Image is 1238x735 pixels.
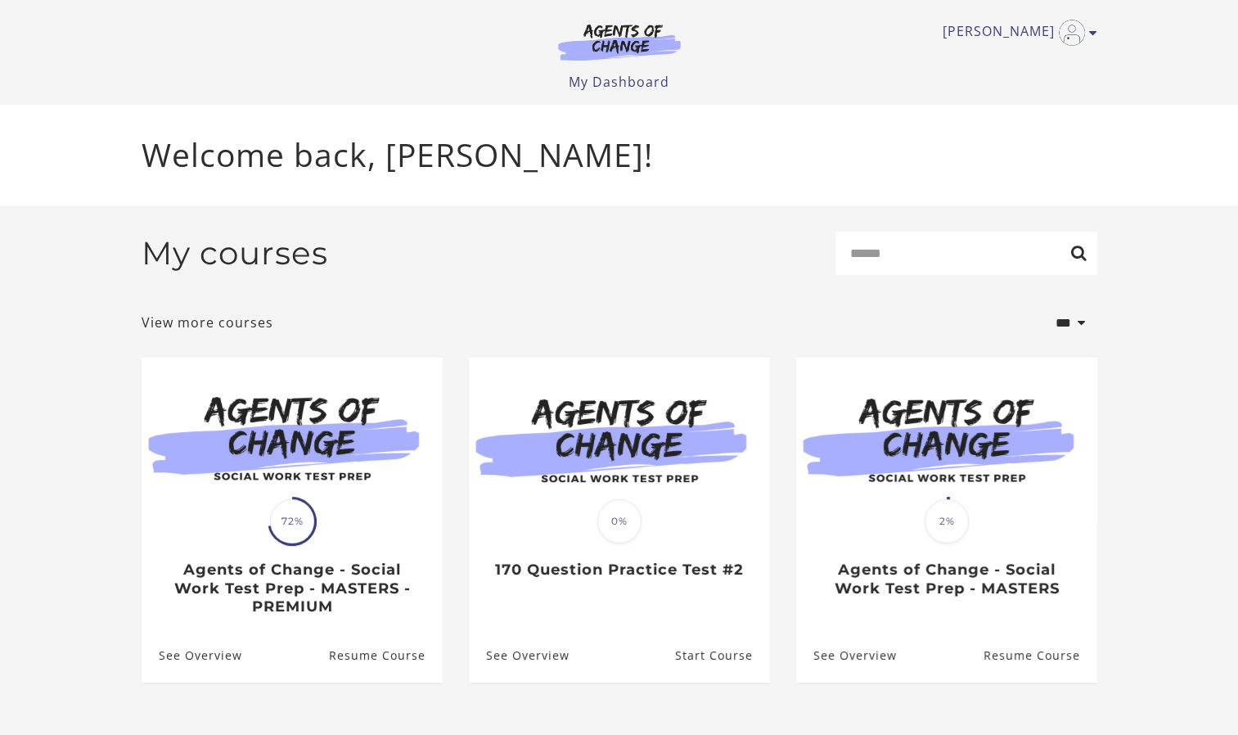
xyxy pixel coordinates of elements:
[270,499,314,543] span: 72%
[142,629,242,683] a: Agents of Change - Social Work Test Prep - MASTERS - PREMIUM: See Overview
[142,131,1097,179] p: Welcome back, [PERSON_NAME]!
[469,629,569,683] a: 170 Question Practice Test #2: See Overview
[569,73,669,91] a: My Dashboard
[597,499,642,543] span: 0%
[142,313,273,332] a: View more courses
[943,20,1089,46] a: Toggle menu
[796,629,897,683] a: Agents of Change - Social Work Test Prep - MASTERS: See Overview
[486,561,752,579] h3: 170 Question Practice Test #2
[328,629,442,683] a: Agents of Change - Social Work Test Prep - MASTERS - PREMIUM: Resume Course
[674,629,769,683] a: 170 Question Practice Test #2: Resume Course
[925,499,969,543] span: 2%
[541,23,698,61] img: Agents of Change Logo
[813,561,1079,597] h3: Agents of Change - Social Work Test Prep - MASTERS
[159,561,425,616] h3: Agents of Change - Social Work Test Prep - MASTERS - PREMIUM
[142,234,328,273] h2: My courses
[983,629,1096,683] a: Agents of Change - Social Work Test Prep - MASTERS: Resume Course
